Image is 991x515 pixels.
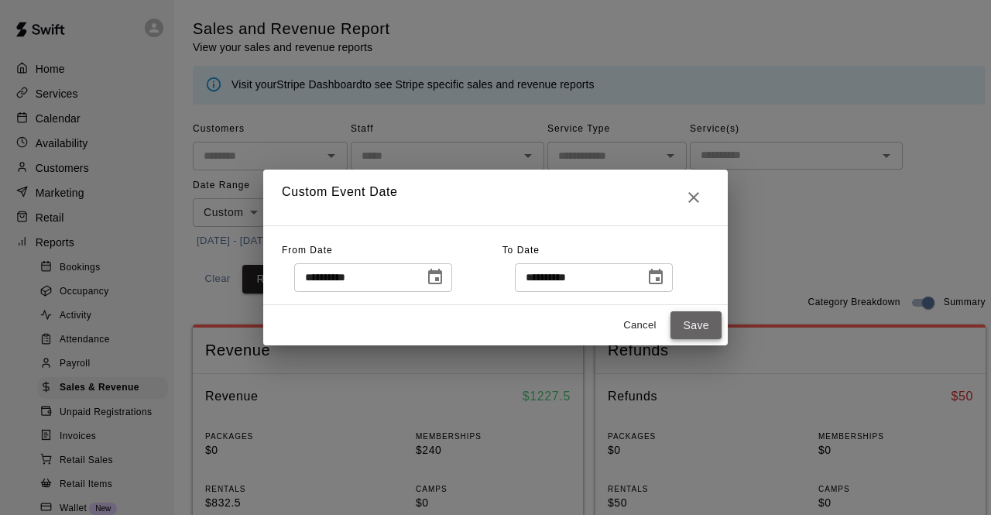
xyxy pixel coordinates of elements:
[502,245,540,256] span: To Date
[420,262,451,293] button: Choose date, selected date is Aug 1, 2025
[282,245,333,256] span: From Date
[640,262,671,293] button: Choose date, selected date is Aug 21, 2025
[615,314,664,338] button: Cancel
[678,182,709,213] button: Close
[263,170,728,225] h2: Custom Event Date
[670,311,722,340] button: Save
